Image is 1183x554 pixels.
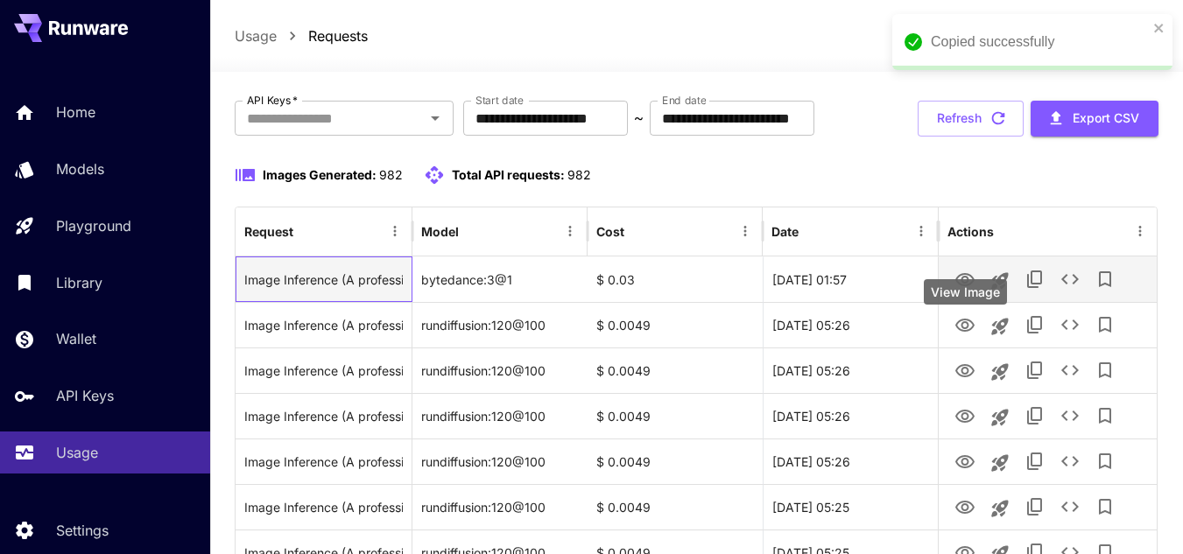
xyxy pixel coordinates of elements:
button: View Image [947,306,982,342]
div: Click to copy prompt [244,257,403,302]
button: View Image [947,443,982,479]
button: Add to library [1088,489,1123,524]
div: rundiffusion:120@100 [412,302,588,347]
button: See details [1053,307,1088,342]
button: Launch in playground [982,445,1018,480]
button: Launch in playground [982,400,1018,435]
p: Usage [56,442,98,463]
button: Refresh [918,101,1024,137]
button: Menu [733,219,757,243]
button: Sort [461,219,485,243]
label: API Keys [247,93,298,108]
div: $ 0.0049 [588,484,763,529]
div: Copied successfully [931,32,1148,53]
button: Menu [1128,219,1152,243]
div: Cost [596,224,624,239]
button: View Image [947,488,982,524]
p: Playground [56,215,131,236]
span: 982 [567,167,591,182]
div: Click to copy prompt [244,348,403,393]
button: Launch in playground [982,354,1018,389]
button: Sort [626,219,651,243]
button: Menu [909,219,933,243]
div: rundiffusion:120@100 [412,393,588,438]
div: $ 0.03 [588,256,763,302]
div: 31 Aug, 2025 05:25 [763,484,938,529]
button: Menu [383,219,407,243]
button: See details [1053,444,1088,479]
p: Library [56,272,102,293]
span: 982 [379,167,403,182]
div: Click to copy prompt [244,439,403,484]
label: End date [662,93,706,108]
div: View Image [924,279,1007,305]
button: Add to library [1088,398,1123,433]
button: Copy TaskUUID [1018,489,1053,524]
div: rundiffusion:120@100 [412,438,588,484]
button: Add to library [1088,262,1123,297]
button: Copy TaskUUID [1018,398,1053,433]
button: close [1153,21,1165,35]
button: Copy TaskUUID [1018,307,1053,342]
button: View Image [947,352,982,388]
button: See details [1053,489,1088,524]
p: Home [56,102,95,123]
div: bytedance:3@1 [412,256,588,302]
div: 31 Aug, 2025 05:26 [763,438,938,484]
div: Model [421,224,459,239]
div: Date [771,224,799,239]
button: Add to library [1088,307,1123,342]
div: rundiffusion:120@100 [412,484,588,529]
p: Models [56,158,104,179]
div: Click to copy prompt [244,303,403,347]
div: $ 0.0049 [588,438,763,484]
div: 31 Aug, 2025 05:26 [763,347,938,393]
button: Export CSV [1031,101,1158,137]
button: Copy TaskUUID [1018,444,1053,479]
nav: breadcrumb [235,25,368,46]
p: ~ [634,108,644,129]
span: Total API requests: [452,167,565,182]
div: Request [244,224,293,239]
div: Actions [947,224,994,239]
button: Add to library [1088,444,1123,479]
p: API Keys [56,385,114,406]
button: Sort [800,219,825,243]
button: Launch in playground [982,263,1018,298]
button: View Image [947,397,982,433]
button: Add to library [1088,353,1123,388]
div: 31 Aug, 2025 05:26 [763,302,938,347]
p: Wallet [56,328,96,349]
button: Menu [558,219,582,243]
label: Start date [475,93,524,108]
a: Usage [235,25,277,46]
button: Copy TaskUUID [1018,353,1053,388]
span: Images Generated: [263,167,377,182]
button: See details [1053,262,1088,297]
div: 31 Aug, 2025 05:26 [763,393,938,438]
button: Copy TaskUUID [1018,262,1053,297]
div: 03 Sep, 2025 01:57 [763,256,938,302]
button: Launch in playground [982,309,1018,344]
a: Requests [308,25,368,46]
button: Open [423,106,447,130]
button: Sort [295,219,320,243]
button: See details [1053,398,1088,433]
div: rundiffusion:120@100 [412,347,588,393]
div: Click to copy prompt [244,485,403,529]
div: $ 0.0049 [588,302,763,347]
div: $ 0.0049 [588,347,763,393]
button: Launch in playground [982,491,1018,526]
button: View Image [947,261,982,297]
div: Click to copy prompt [244,394,403,438]
div: $ 0.0049 [588,393,763,438]
button: See details [1053,353,1088,388]
p: Settings [56,520,109,541]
